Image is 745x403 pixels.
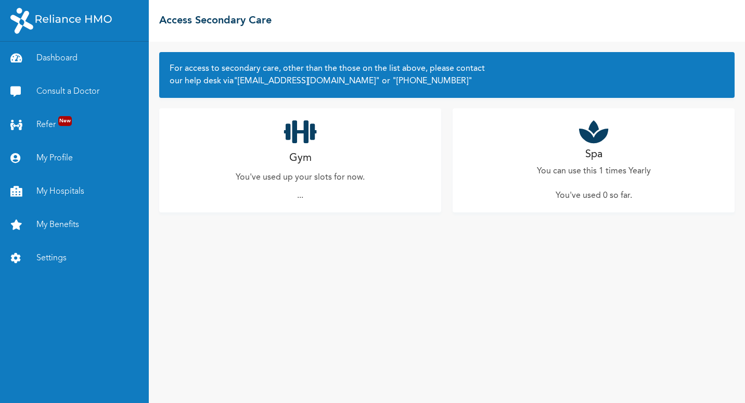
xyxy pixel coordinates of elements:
a: "[EMAIL_ADDRESS][DOMAIN_NAME]" [234,77,380,85]
span: New [58,116,72,126]
p: ... [297,190,303,202]
h2: For access to secondary care, other than the those on the list above, please contact our help des... [170,62,724,87]
a: "[PHONE_NUMBER]" [390,77,472,85]
h2: Access Secondary Care [159,13,272,29]
img: RelianceHMO's Logo [10,8,112,34]
p: You've used up your slots for now. [236,171,365,184]
p: You've used 0 so far . [556,190,632,202]
h2: Gym [289,150,312,166]
p: You can use this 1 times Yearly [537,165,651,178]
h2: Spa [585,147,602,162]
